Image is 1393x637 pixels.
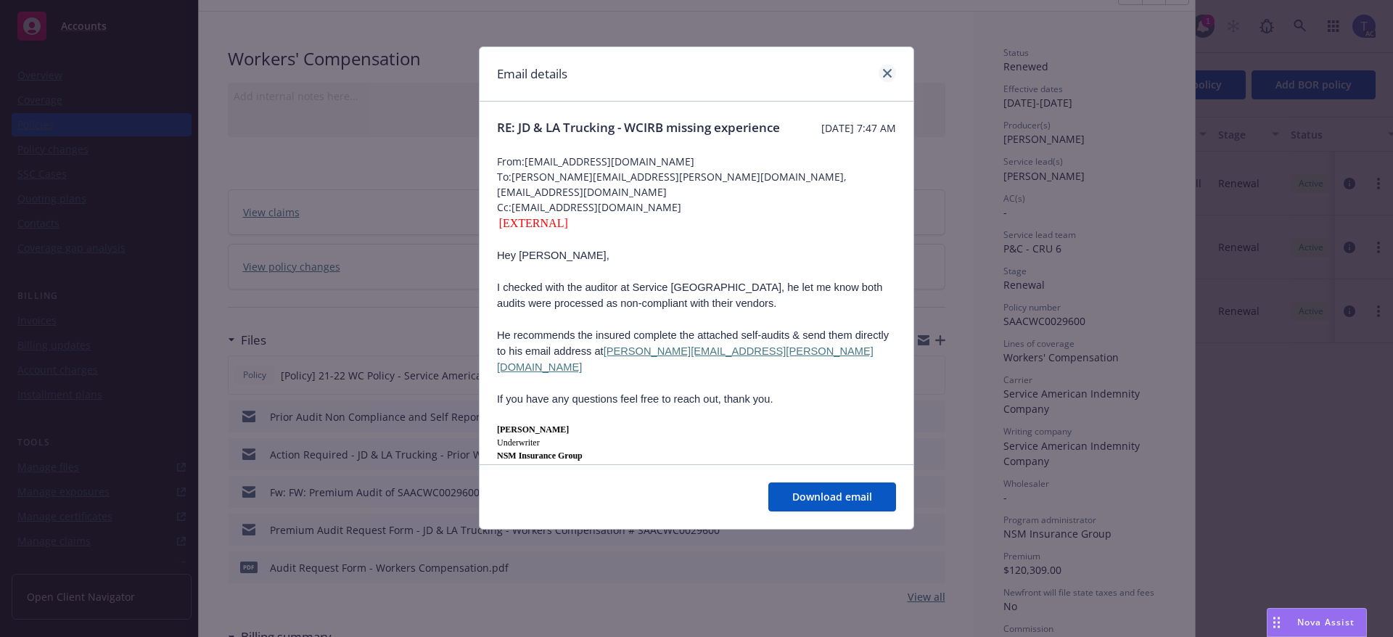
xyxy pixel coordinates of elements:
[497,436,933,449] td: Underwriter
[768,482,896,511] button: Download email
[1297,616,1355,628] span: Nova Assist
[497,449,933,462] td: NSM Insurance Group
[1267,609,1286,636] div: Drag to move
[497,345,874,373] a: [PERSON_NAME][EMAIL_ADDRESS][PERSON_NAME][DOMAIN_NAME]
[497,329,889,373] span: He recommends the insured complete the attached self-audits & send them directly to his email add...
[792,490,872,504] span: Download email
[497,393,773,405] span: If you have any questions feel free to reach out, thank you.
[497,462,933,475] td: [STREET_ADDRESS] Suite 6060
[497,423,933,436] td: [PERSON_NAME]
[1267,608,1367,637] button: Nova Assist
